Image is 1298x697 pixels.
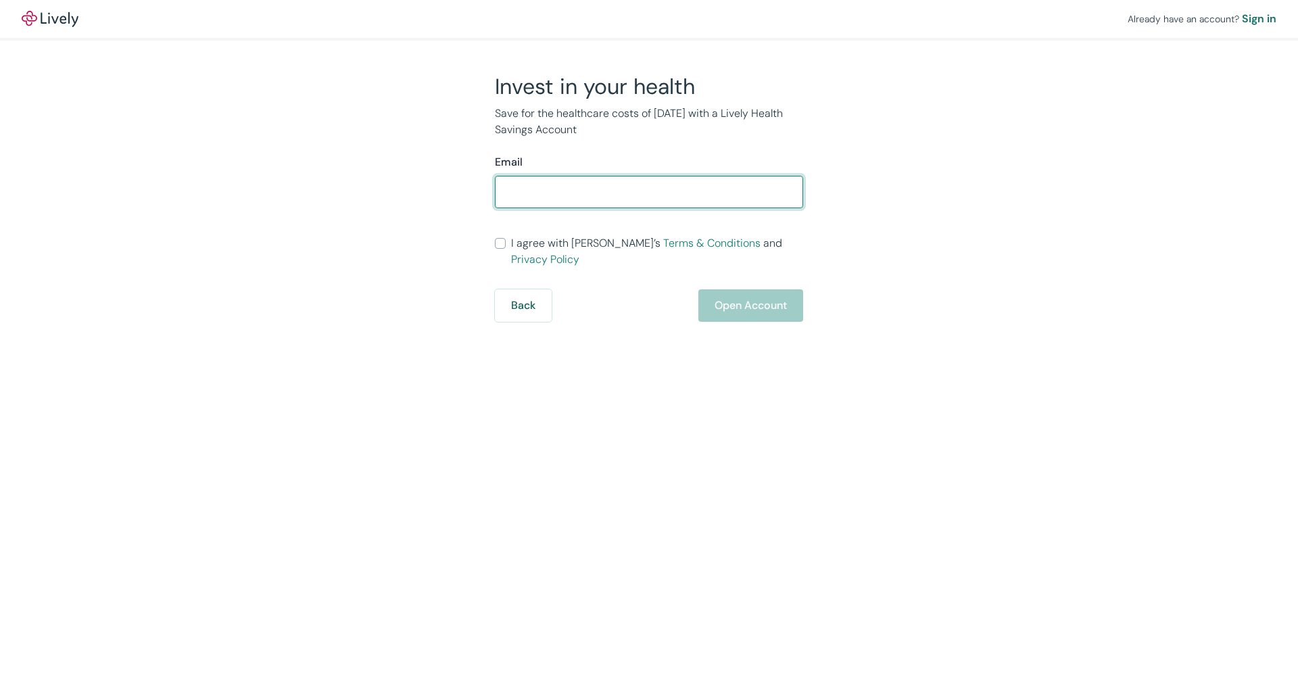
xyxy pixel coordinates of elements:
[495,289,552,322] button: Back
[511,252,579,266] a: Privacy Policy
[22,11,78,27] img: Lively
[1242,11,1276,27] a: Sign in
[511,235,803,268] span: I agree with [PERSON_NAME]’s and
[495,154,523,170] label: Email
[663,236,761,250] a: Terms & Conditions
[1128,11,1276,27] div: Already have an account?
[22,11,78,27] a: LivelyLively
[495,73,803,100] h2: Invest in your health
[495,105,803,138] p: Save for the healthcare costs of [DATE] with a Lively Health Savings Account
